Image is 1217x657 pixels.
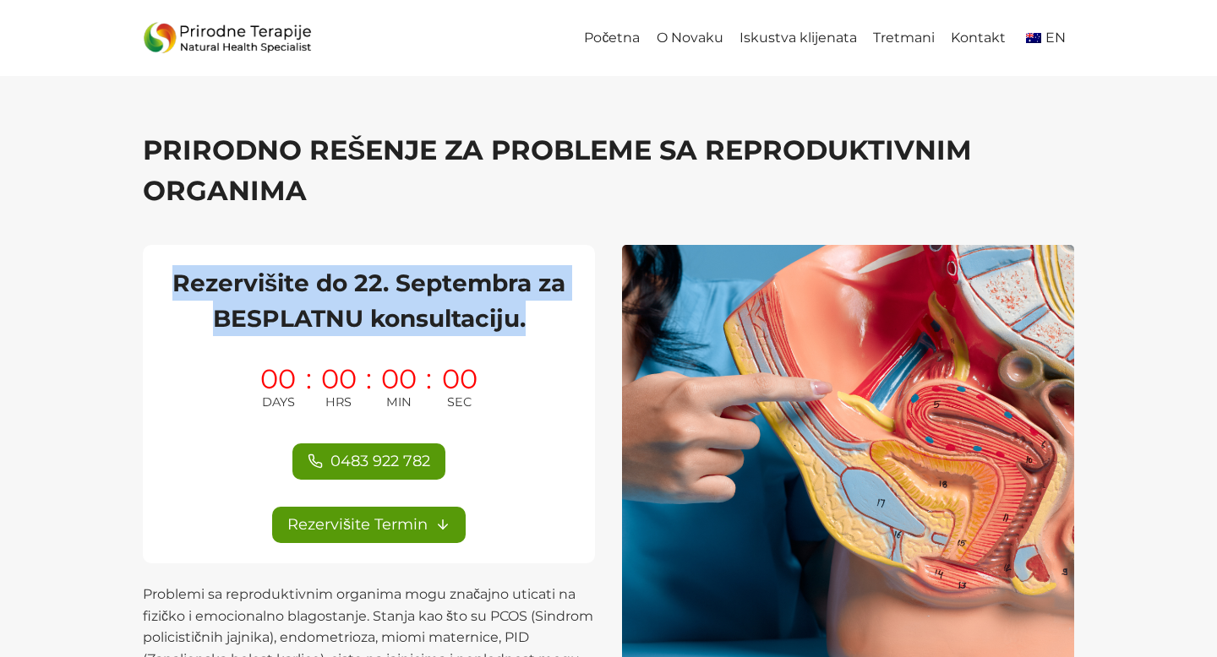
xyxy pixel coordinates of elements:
[262,393,295,412] span: DAYS
[260,366,296,393] span: 00
[325,393,352,412] span: HRS
[381,366,417,393] span: 00
[306,366,312,412] span: :
[442,366,478,393] span: 00
[143,18,312,59] img: Prirodne_Terapije_Logo - Prirodne Terapije
[330,449,430,474] span: 0483 922 782
[648,19,731,57] a: O Novaku
[447,393,472,412] span: SEC
[865,19,942,57] a: Tretmani
[163,265,575,336] h2: Rezervišite do 22. Septembra za BESPLATNU konsultaciju.
[1014,19,1074,57] a: en_AUEN
[426,366,432,412] span: :
[272,507,466,543] a: Rezervišite Termin
[366,366,372,412] span: :
[731,19,865,57] a: Iskustva klijenata
[292,443,445,480] a: 0483 922 782
[143,130,1074,211] h1: PRIRODNO REŠENJE ZA PROBLEME SA REPRODUKTIVNIM ORGANIMA
[386,393,412,412] span: MIN
[1026,33,1041,43] img: English
[287,513,428,537] span: Rezervišite Termin
[576,19,648,57] a: Početna
[943,19,1014,57] a: Kontakt
[1045,30,1066,46] span: EN
[576,19,1074,57] nav: Primary Navigation
[321,366,357,393] span: 00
